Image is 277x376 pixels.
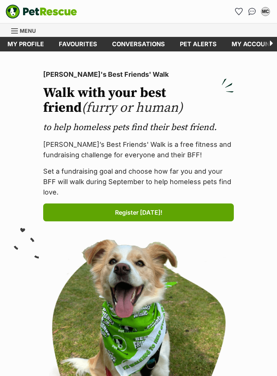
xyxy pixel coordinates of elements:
a: Pet alerts [172,37,224,51]
a: conversations [105,37,172,51]
h2: Walk with your best friend [43,86,234,116]
a: Menu [11,23,41,37]
p: Set a fundraising goal and choose how far you and your BFF will walk during September to help hom... [43,166,234,198]
span: Menu [20,28,36,34]
img: logo-e224e6f780fb5917bec1dbf3a21bbac754714ae5b6737aabdf751b685950b380.svg [6,4,77,19]
p: [PERSON_NAME]'s Best Friends' Walk [43,69,234,80]
a: Favourites [51,37,105,51]
p: [PERSON_NAME]’s Best Friends' Walk is a free fitness and fundraising challenge for everyone and t... [43,139,234,160]
div: MC [262,8,269,15]
a: Favourites [233,6,245,18]
span: Register [DATE]! [115,208,162,217]
p: to help homeless pets find their best friend. [43,121,234,133]
span: (furry or human) [82,99,183,116]
a: Register [DATE]! [43,203,234,221]
img: chat-41dd97257d64d25036548639549fe6c8038ab92f7586957e7f3b1b290dea8141.svg [248,8,256,15]
a: Conversations [246,6,258,18]
a: PetRescue [6,4,77,19]
ul: Account quick links [233,6,271,18]
button: My account [260,6,271,18]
